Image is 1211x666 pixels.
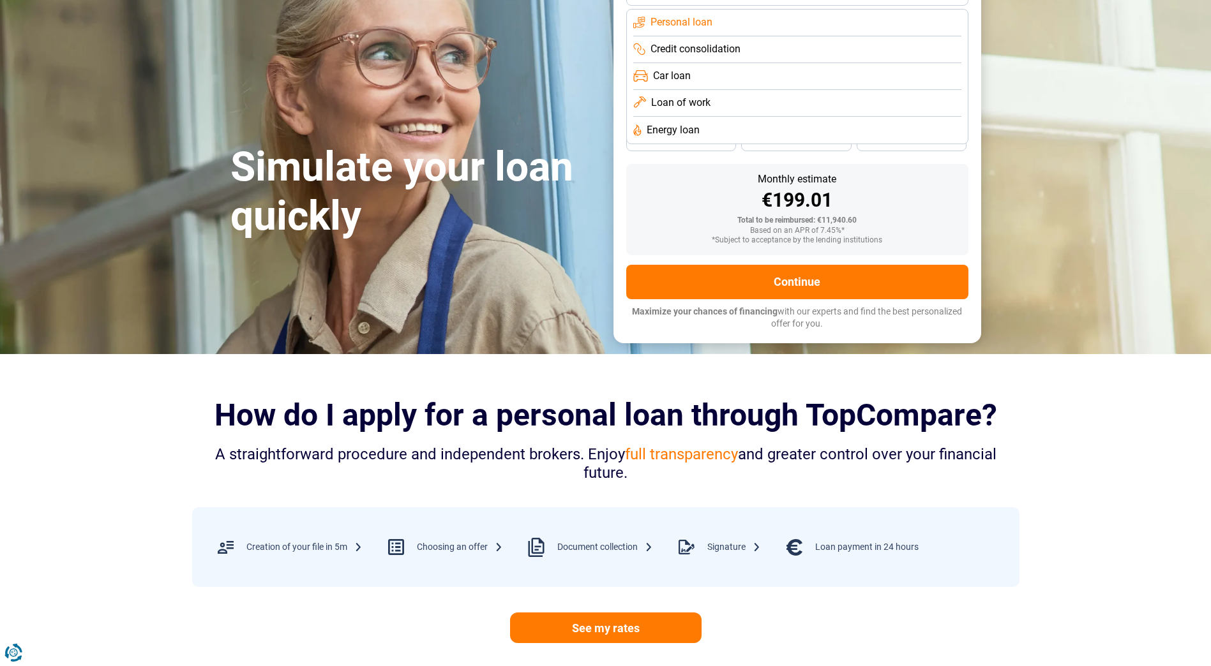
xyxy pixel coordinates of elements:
span: Car loan [653,69,691,83]
div: Document collection [557,541,653,554]
span: 24 months [893,138,931,145]
span: Energy loan [647,123,700,137]
button: Continue [626,265,968,299]
div: Choosing an offer [417,541,503,554]
span: Maximize your chances of financing [632,306,778,316]
div: A straightforward procedure and independent brokers. Enjoy and greater control over your financia... [192,445,1019,482]
h2: How do I apply for a personal loan through TopCompare? [192,397,1019,433]
div: Monthly estimate [636,174,958,184]
span: 36 months [662,138,700,145]
p: with our experts and find the best personalized offer for you. [626,306,968,330]
div: *Subject to acceptance by the lending institutions [636,236,958,245]
span: full transparency [625,445,738,463]
div: Based on an APR of 7.45%* [636,226,958,235]
div: Loan payment in 24 hours [815,541,919,554]
div: Total to be reimbursed: €11,940.60 [636,216,958,225]
h1: Simulate your loan quickly [230,143,598,241]
span: Personal loan [651,15,712,29]
a: See my rates [510,612,702,643]
div: Creation of your file in 5m [246,541,363,554]
div: €199.01 [636,191,958,210]
div: Signature [707,541,761,554]
span: 30 months [778,138,815,145]
span: Credit consolidation [651,42,741,56]
span: Loan of work [651,96,711,110]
